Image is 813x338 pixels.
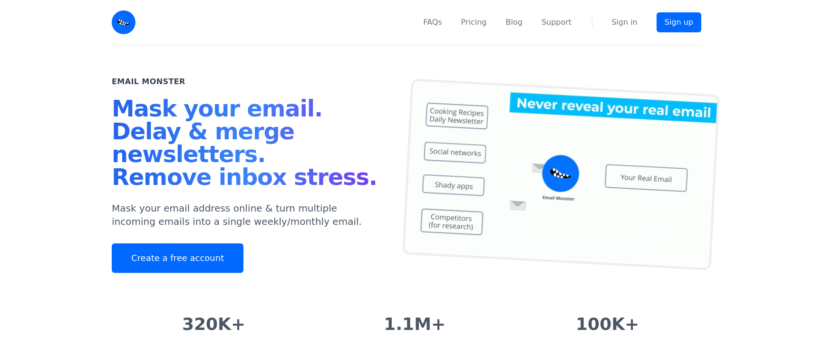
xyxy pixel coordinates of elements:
[112,243,243,273] a: Create a free account
[402,78,720,270] img: temp mail, free temporary mail, Temporary Email
[611,17,638,28] a: Sign in
[112,10,135,34] img: Email Monster
[112,97,384,192] h1: Mask your email. Delay & merge newsletters. Remove inbox stress.
[542,17,571,28] a: Support
[112,202,384,228] p: Mask your email address online & turn multiple incoming emails into a single weekly/monthly email.
[174,315,254,334] div: 320K+
[576,315,639,334] div: 100K+
[382,315,448,334] div: 1.1M+
[423,17,442,28] a: FAQs
[461,17,487,28] a: Pricing
[657,12,701,32] a: Sign up
[112,76,185,87] h2: Email Monster
[506,17,523,28] a: Blog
